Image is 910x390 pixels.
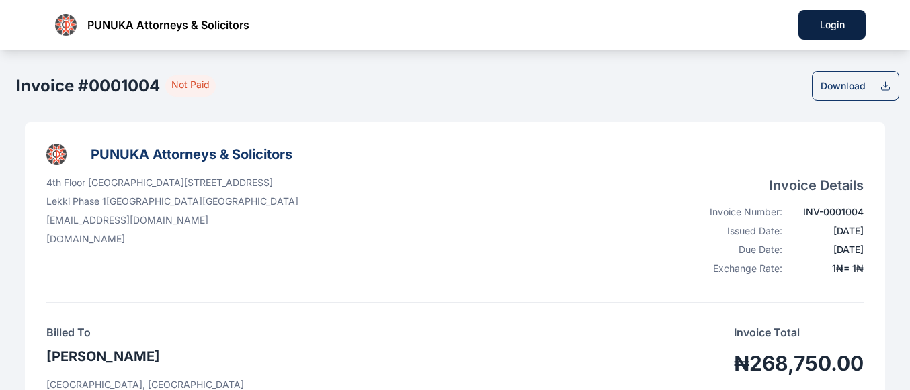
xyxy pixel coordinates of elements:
[696,262,782,275] div: Exchange Rate:
[46,213,298,227] p: [EMAIL_ADDRESS][DOMAIN_NAME]
[734,324,864,340] p: Invoice Total
[46,144,67,165] img: businessLogo
[798,10,866,40] button: Login
[696,176,864,195] h4: Invoice Details
[46,232,298,246] p: [DOMAIN_NAME]
[46,176,298,189] p: 4th Floor [GEOGRAPHIC_DATA][STREET_ADDRESS]
[696,243,782,256] div: Due Date:
[46,195,298,208] p: Lekki Phase 1 [GEOGRAPHIC_DATA] [GEOGRAPHIC_DATA]
[821,79,866,93] div: Download
[820,18,844,32] div: Login
[87,17,249,33] span: PUNUKA Attorneys & Solicitors
[696,224,782,238] div: Issued Date:
[55,14,77,36] img: businessLogo
[790,205,864,219] div: INV-0001004
[165,75,216,97] span: Not Paid
[790,243,864,256] div: [DATE]
[734,351,864,375] h1: ₦268,750.00
[46,346,286,367] h3: [PERSON_NAME]
[790,224,864,238] div: [DATE]
[11,71,216,101] button: Invoice #0001004 Not Paid
[91,144,292,165] h3: PUNUKA Attorneys & Solicitors
[696,205,782,219] div: Invoice Number:
[790,262,864,275] div: 1 ₦ = 1 ₦
[46,324,286,340] h4: Billed To
[16,75,160,97] h2: Invoice # 0001004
